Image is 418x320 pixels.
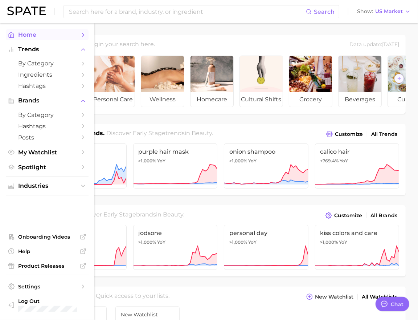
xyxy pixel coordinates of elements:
[18,298,83,304] span: Log Out
[224,143,308,189] a: onion shampoo>1,000% YoY
[371,131,397,137] span: All Trends
[7,7,46,15] img: SPATE
[77,211,185,218] span: Discover Early Stage brands in .
[18,123,76,130] span: Hashtags
[315,143,399,189] a: calico hair+769.4% YoY
[340,158,348,164] span: YoY
[6,109,89,121] a: by Category
[6,132,89,143] a: Posts
[229,158,247,163] span: >1,000%
[324,129,365,139] button: Customize
[18,263,76,269] span: Product Releases
[190,56,234,107] a: homecare
[18,164,76,171] span: Spotlight
[6,121,89,132] a: Hashtags
[141,92,184,107] span: wellness
[18,283,76,290] span: Settings
[289,56,332,107] a: grocery
[320,148,394,155] span: calico hair
[6,260,89,271] a: Product Releases
[394,74,404,83] button: Scroll Right
[18,112,76,118] span: by Category
[355,7,413,16] button: ShowUS Market
[18,46,76,53] span: Trends
[370,212,397,219] span: All Brands
[375,9,403,13] span: US Market
[87,40,155,50] h2: Begin your search here.
[18,134,76,141] span: Posts
[91,56,135,107] a: personal care
[6,246,89,257] a: Help
[18,149,76,156] span: My Watchlist
[18,71,76,78] span: Ingredients
[133,225,218,270] a: jodsone>1,000% YoY
[190,92,233,107] span: homecare
[304,292,355,302] button: New Watchlist
[334,212,362,219] span: Customize
[107,130,213,137] span: Discover Early Stage trends in .
[6,281,89,292] a: Settings
[157,239,166,245] span: YoY
[362,294,397,300] span: All Watchlists
[6,162,89,173] a: Spotlight
[6,58,89,69] a: by Category
[6,69,89,80] a: Ingredients
[139,239,156,245] span: >1,000%
[18,82,76,89] span: Hashtags
[320,239,338,245] span: >1,000%
[314,8,335,15] span: Search
[229,148,303,155] span: onion shampoo
[335,131,363,137] span: Customize
[248,158,257,164] span: YoY
[315,225,399,270] a: kiss colors and care>1,000% YoY
[6,296,89,314] a: Log out. Currently logged in with e-mail unhokang@lghnh.com.
[289,92,332,107] span: grocery
[96,292,170,302] h2: Quick access to your lists.
[357,9,373,13] span: Show
[157,158,166,164] span: YoY
[324,210,364,220] button: Customize
[6,181,89,191] button: Industries
[6,29,89,40] a: Home
[92,92,135,107] span: personal care
[139,230,212,236] span: jodsone
[369,129,399,139] a: All Trends
[139,148,212,155] span: purple hair mask
[18,248,76,255] span: Help
[133,143,218,189] a: purple hair mask>1,000% YoY
[192,130,212,137] span: beauty
[68,5,306,18] input: Search here for a brand, industry, or ingredient
[369,211,399,220] a: All Brands
[6,44,89,55] button: Trends
[6,80,89,92] a: Hashtags
[315,294,353,300] span: New Watchlist
[6,147,89,158] a: My Watchlist
[139,158,156,163] span: >1,000%
[229,230,303,236] span: personal day
[18,183,76,189] span: Industries
[163,211,184,218] span: beauty
[6,95,89,106] button: Brands
[18,31,76,38] span: Home
[141,56,184,107] a: wellness
[18,97,76,104] span: Brands
[248,239,257,245] span: YoY
[239,56,283,107] a: cultural shifts
[360,292,399,302] a: All Watchlists
[224,225,308,270] a: personal day>1,000% YoY
[229,239,247,245] span: >1,000%
[320,230,394,236] span: kiss colors and care
[320,158,339,163] span: +769.4%
[349,40,399,50] div: Data update: [DATE]
[121,312,175,317] span: New Watchlist
[339,92,381,107] span: beverages
[18,234,76,240] span: Onboarding Videos
[18,60,76,67] span: by Category
[339,239,348,245] span: YoY
[240,92,283,107] span: cultural shifts
[6,231,89,242] a: Onboarding Videos
[338,56,382,107] a: beverages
